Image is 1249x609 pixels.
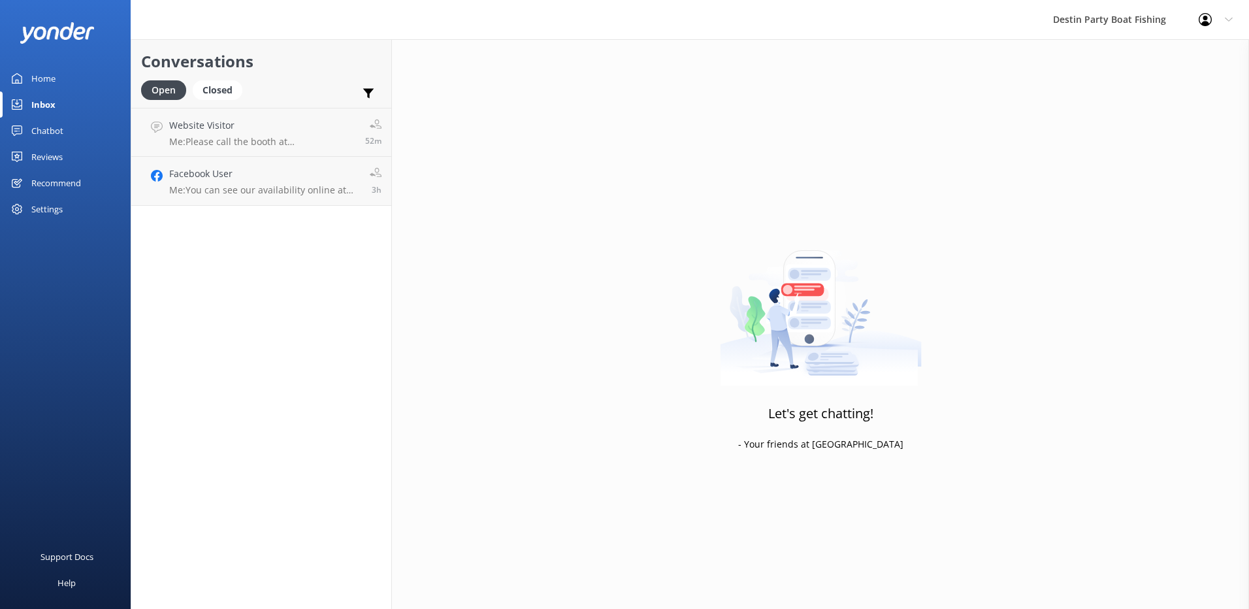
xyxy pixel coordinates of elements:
div: Settings [31,196,63,222]
a: Closed [193,82,249,97]
a: Website VisitorMe:Please call the booth at [PHONE_NUMBER]. We would be happy to answer any questi... [131,108,391,157]
div: Help [57,570,76,596]
div: Reviews [31,144,63,170]
div: Recommend [31,170,81,196]
p: Me: You can see our availability online at [DOMAIN_NAME] you can also see our rates there too. We... [169,184,360,196]
span: Sep 11 2025 02:00pm (UTC -05:00) America/Cancun [365,135,381,146]
div: Closed [193,80,242,100]
div: Chatbot [31,118,63,144]
h2: Conversations [141,49,381,74]
div: Home [31,65,56,91]
h3: Let's get chatting! [768,403,873,424]
h4: Facebook User [169,167,360,181]
a: Open [141,82,193,97]
div: Inbox [31,91,56,118]
h4: Website Visitor [169,118,355,133]
span: Sep 11 2025 11:17am (UTC -05:00) America/Cancun [372,184,381,195]
p: Me: Please call the booth at [PHONE_NUMBER]. We would be happy to answer any questions and help y... [169,136,355,148]
div: Support Docs [41,544,93,570]
img: artwork of a man stealing a conversation from at giant smartphone [720,223,922,386]
div: Open [141,80,186,100]
a: Facebook UserMe:You can see our availability online at [DOMAIN_NAME] you can also see our rates t... [131,157,391,206]
img: yonder-white-logo.png [20,22,95,44]
p: - Your friends at [GEOGRAPHIC_DATA] [738,437,903,452]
